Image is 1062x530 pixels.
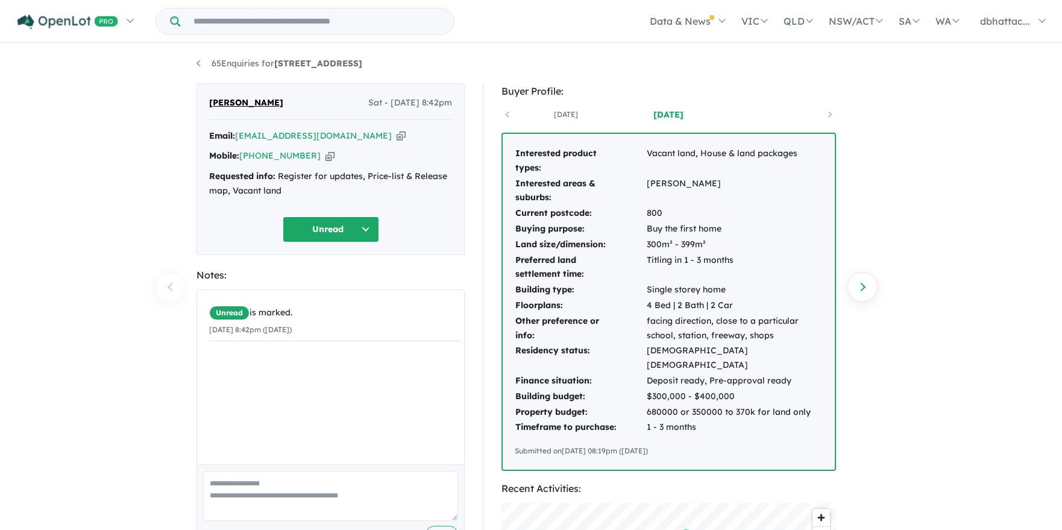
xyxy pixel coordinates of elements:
[646,389,823,405] td: $300,000 - $400,000
[274,58,362,69] strong: [STREET_ADDRESS]
[515,109,617,121] a: [DATE]
[239,150,321,161] a: [PHONE_NUMBER]
[209,130,235,141] strong: Email:
[183,8,451,34] input: Try estate name, suburb, builder or developer
[515,221,646,237] td: Buying purpose:
[515,373,646,389] td: Finance situation:
[501,83,836,99] div: Buyer Profile:
[646,314,823,344] td: facing direction, close to a particular school, station, freeway, shops
[515,314,646,344] td: Other preference or info:
[209,171,275,181] strong: Requested info:
[646,373,823,389] td: Deposit ready, Pre-approval ready
[235,130,392,141] a: [EMAIL_ADDRESS][DOMAIN_NAME]
[196,267,465,283] div: Notes:
[196,57,866,71] nav: breadcrumb
[17,14,118,30] img: Openlot PRO Logo White
[515,405,646,420] td: Property budget:
[812,509,830,526] button: Zoom in
[209,306,461,320] div: is marked.
[515,146,646,176] td: Interested product types:
[196,58,362,69] a: 65Enquiries for[STREET_ADDRESS]
[646,298,823,314] td: 4 Bed | 2 Bath | 2 Car
[515,389,646,405] td: Building budget:
[646,405,823,420] td: 680000 or 350000 to 370k for land only
[515,237,646,253] td: Land size/dimension:
[515,343,646,373] td: Residency status:
[515,206,646,221] td: Current postcode:
[617,109,720,121] a: [DATE]
[515,298,646,314] td: Floorplans:
[368,96,452,110] span: Sat - [DATE] 8:42pm
[325,150,335,162] button: Copy
[646,206,823,221] td: 800
[209,306,250,320] span: Unread
[646,221,823,237] td: Buy the first home
[646,282,823,298] td: Single storey home
[515,282,646,298] td: Building type:
[209,150,239,161] strong: Mobile:
[646,253,823,283] td: Titling in 1 - 3 months
[397,130,406,142] button: Copy
[501,481,836,497] div: Recent Activities:
[646,176,823,206] td: [PERSON_NAME]
[515,253,646,283] td: Preferred land settlement time:
[646,146,823,176] td: Vacant land, House & land packages
[209,169,452,198] div: Register for updates, Price-list & Release map, Vacant land
[646,237,823,253] td: 300m² - 399m²
[515,176,646,206] td: Interested areas & suburbs:
[209,325,292,334] small: [DATE] 8:42pm ([DATE])
[980,15,1030,27] span: dbhattac...
[646,420,823,435] td: 1 - 3 months
[283,216,379,242] button: Unread
[515,445,823,457] div: Submitted on [DATE] 08:19pm ([DATE])
[515,420,646,435] td: Timeframe to purchase:
[209,96,283,110] span: [PERSON_NAME]
[646,343,823,373] td: [DEMOGRAPHIC_DATA] [DEMOGRAPHIC_DATA]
